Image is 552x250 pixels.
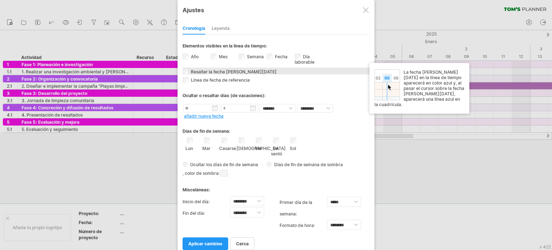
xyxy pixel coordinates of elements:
font: Se sentó [271,146,282,156]
font: Mar [202,146,211,151]
font: Fecha [275,54,287,59]
font: Fin del día: [183,210,205,216]
font: La fecha [PERSON_NAME][DATE] en la línea de tiempo aparecerá en color azul y, al pasar el cursor ... [374,69,464,107]
font: Ocultar los días de fin de semana [190,162,258,167]
font: Mes [219,54,227,59]
font: Año [191,54,199,59]
font: Vie [255,146,262,151]
font: Día laborable [295,54,314,65]
font: Elementos visibles en la línea de tiempo: [183,43,267,49]
font: Días de fin de semana de sombra [274,162,343,167]
font: [DEMOGRAPHIC_DATA] [236,146,286,151]
font: Ocultar o resaltar días (de vacaciones): [183,93,266,98]
font: primer día de la semana: [280,200,312,217]
font: aplicar cambios [188,241,222,246]
font: Leyenda [212,26,230,31]
font: cerca [236,241,249,246]
a: aplicar cambios [183,237,228,250]
font: Cronología [183,26,205,31]
font: Línea de fecha de referencia [191,77,250,83]
font: Misceláneas: [183,187,210,192]
font: Ajustes [183,6,204,14]
font: Semana [247,54,264,59]
font: Resaltar la fecha [PERSON_NAME][DATE] [191,69,277,74]
font: Sol [290,146,296,151]
font: , color de sombra: [183,171,220,176]
a: añadir nueva fecha [184,113,224,119]
font: Inicio del día: [183,199,210,204]
a: cerca [230,237,254,250]
font: Lun [185,146,193,151]
font: Formato de hora: [280,223,315,228]
font: Casarse [219,146,236,151]
span: Haga clic aquí para cambiar el color de la sombra [221,170,228,177]
font: Días de fin de semana: [183,128,230,134]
